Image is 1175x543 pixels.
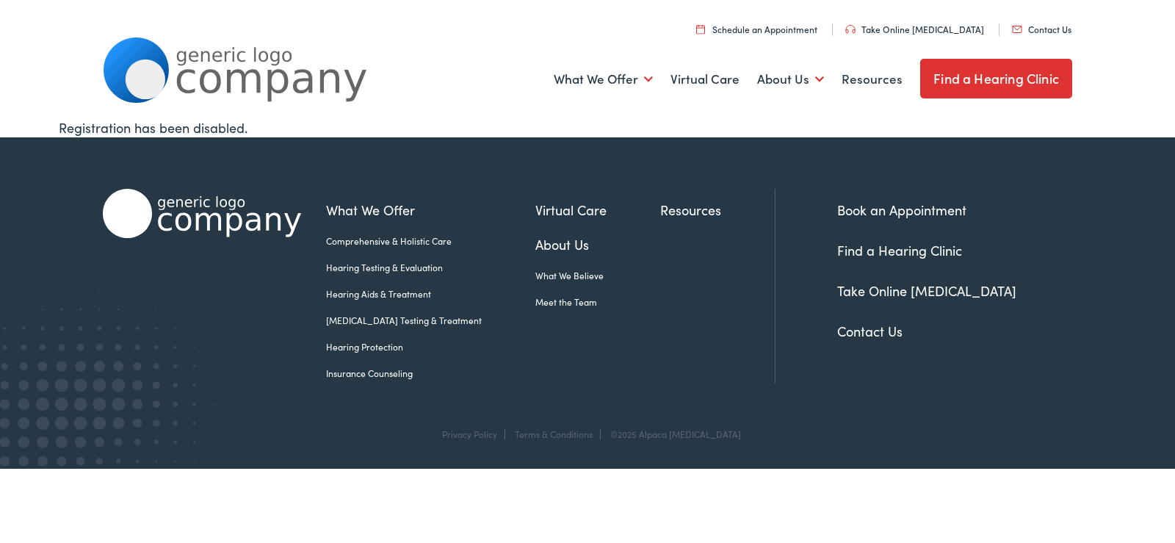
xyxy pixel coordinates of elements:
[326,234,535,248] a: Comprehensive & Holistic Care
[920,59,1072,98] a: Find a Hearing Clinic
[670,52,740,107] a: Virtual Care
[603,429,741,439] div: ©2025 Alpaca [MEDICAL_DATA]
[837,201,966,219] a: Book an Appointment
[59,118,1116,137] div: Registration has been disabled.
[442,428,497,440] a: Privacy Policy
[326,287,535,301] a: Hearing Aids & Treatment
[842,52,903,107] a: Resources
[1012,26,1022,33] img: utility icon
[515,428,593,440] a: Terms & Conditions
[535,295,660,309] a: Meet the Team
[326,261,535,274] a: Hearing Testing & Evaluation
[326,367,535,380] a: Insurance Counseling
[660,200,775,220] a: Resources
[326,314,535,327] a: [MEDICAL_DATA] Testing & Treatment
[326,200,535,220] a: What We Offer
[535,234,660,254] a: About Us
[554,52,653,107] a: What We Offer
[757,52,824,107] a: About Us
[837,241,962,259] a: Find a Hearing Clinic
[837,281,1016,300] a: Take Online [MEDICAL_DATA]
[837,322,903,340] a: Contact Us
[1012,23,1071,35] a: Contact Us
[696,24,705,34] img: utility icon
[845,23,984,35] a: Take Online [MEDICAL_DATA]
[535,200,660,220] a: Virtual Care
[326,340,535,353] a: Hearing Protection
[103,189,301,238] img: Alpaca Audiology
[696,23,817,35] a: Schedule an Appointment
[845,25,856,34] img: utility icon
[535,269,660,282] a: What We Believe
